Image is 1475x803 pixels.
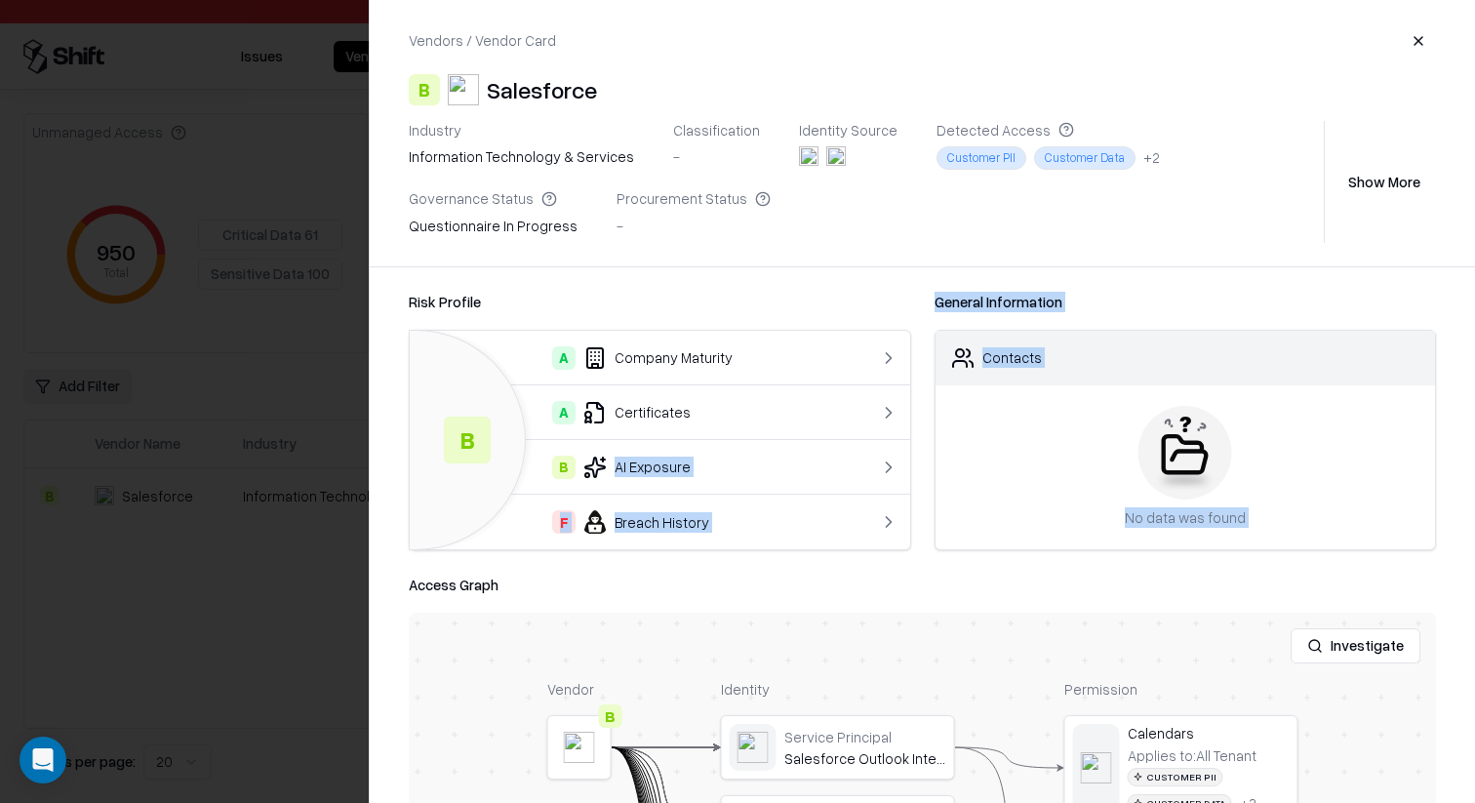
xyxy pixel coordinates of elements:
div: Salesforce [487,74,597,105]
div: Identity Source [799,121,897,139]
div: Permission [1064,679,1298,700]
div: B [552,456,576,479]
div: No data was found [1125,507,1246,528]
div: Risk Profile [409,291,911,314]
div: Calendars [1128,724,1290,742]
img: entra.microsoft.com [799,146,818,166]
div: Industry [409,121,634,139]
div: Vendor [547,679,612,700]
div: Detected Access [937,121,1160,139]
div: Salesforce Outlook Integration [784,749,946,767]
div: Identity [721,679,955,700]
div: Company Maturity [425,346,838,370]
div: A [552,346,576,370]
div: Contacts [982,347,1042,368]
div: General Information [935,291,1437,314]
div: Governance Status [409,189,578,207]
div: + 2 [1143,147,1160,168]
button: +2 [1143,147,1160,168]
div: information technology & services [409,146,634,167]
div: B [409,74,440,105]
button: Show More [1333,164,1436,199]
div: Classification [673,121,760,139]
div: B [444,417,491,463]
div: Vendors / Vendor Card [409,30,556,51]
div: Breach History [425,510,838,534]
div: Customer PII [1128,768,1223,786]
div: - [617,216,771,236]
div: Procurement Status [617,189,771,207]
div: Certificates [425,401,838,424]
div: Customer Data [1034,146,1136,169]
div: A [552,401,576,424]
div: Service Principal [784,728,946,745]
img: okta.com [826,146,846,166]
div: Questionnaire In Progress [409,216,578,243]
div: B [599,704,622,728]
div: - [673,146,760,167]
div: Customer PII [937,146,1026,169]
div: Applies to: All Tenant [1128,746,1256,764]
img: Salesforce [448,74,479,105]
div: F [552,510,576,534]
div: AI Exposure [425,456,838,479]
div: Access Graph [409,574,1436,597]
button: Investigate [1291,628,1420,663]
